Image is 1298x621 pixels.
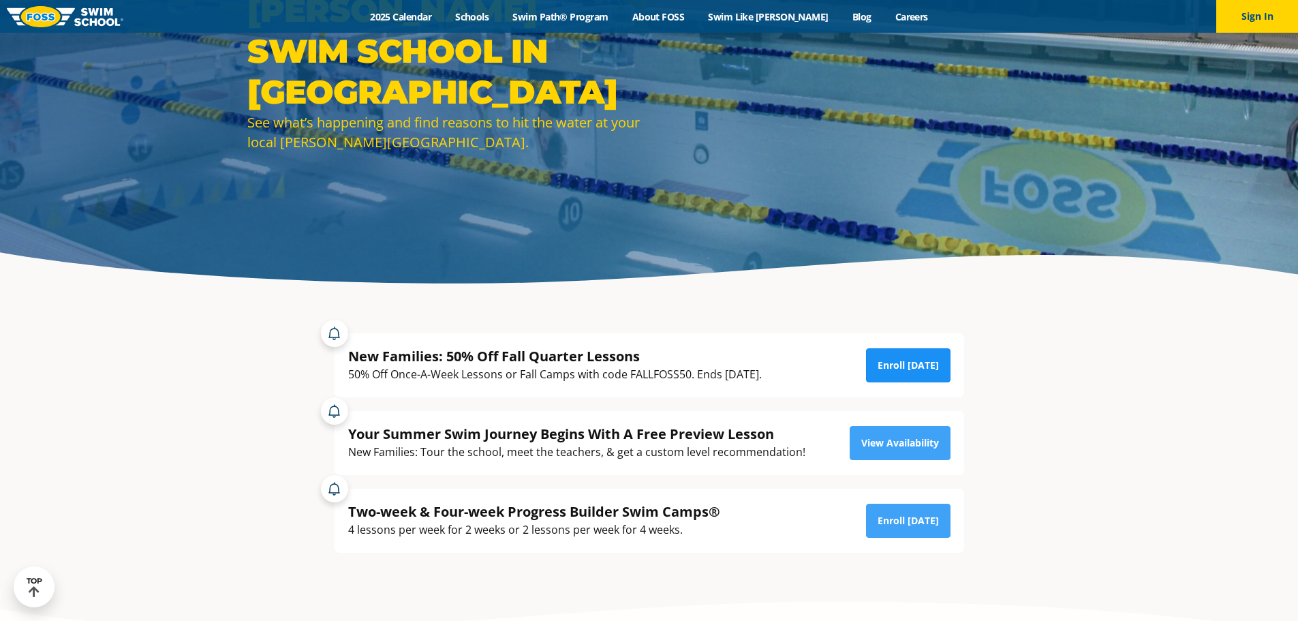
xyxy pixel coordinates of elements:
a: View Availability [850,426,951,460]
img: FOSS Swim School Logo [7,6,123,27]
div: New Families: Tour the school, meet the teachers, & get a custom level recommendation! [348,443,805,461]
div: TOP [27,577,42,598]
a: Careers [883,10,940,23]
a: Swim Path® Program [501,10,620,23]
div: 4 lessons per week for 2 weeks or 2 lessons per week for 4 weeks. [348,521,720,539]
div: New Families: 50% Off Fall Quarter Lessons [348,347,762,365]
a: Enroll [DATE] [866,348,951,382]
a: Schools [444,10,501,23]
a: Enroll [DATE] [866,504,951,538]
a: About FOSS [620,10,696,23]
div: See what’s happening and find reasons to hit the water at your local [PERSON_NAME][GEOGRAPHIC_DATA]. [247,112,643,152]
a: 2025 Calendar [358,10,444,23]
div: Your Summer Swim Journey Begins With A Free Preview Lesson [348,425,805,443]
div: Two-week & Four-week Progress Builder Swim Camps® [348,502,720,521]
div: 50% Off Once-A-Week Lessons or Fall Camps with code FALLFOSS50. Ends [DATE]. [348,365,762,384]
a: Blog [840,10,883,23]
a: Swim Like [PERSON_NAME] [696,10,841,23]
